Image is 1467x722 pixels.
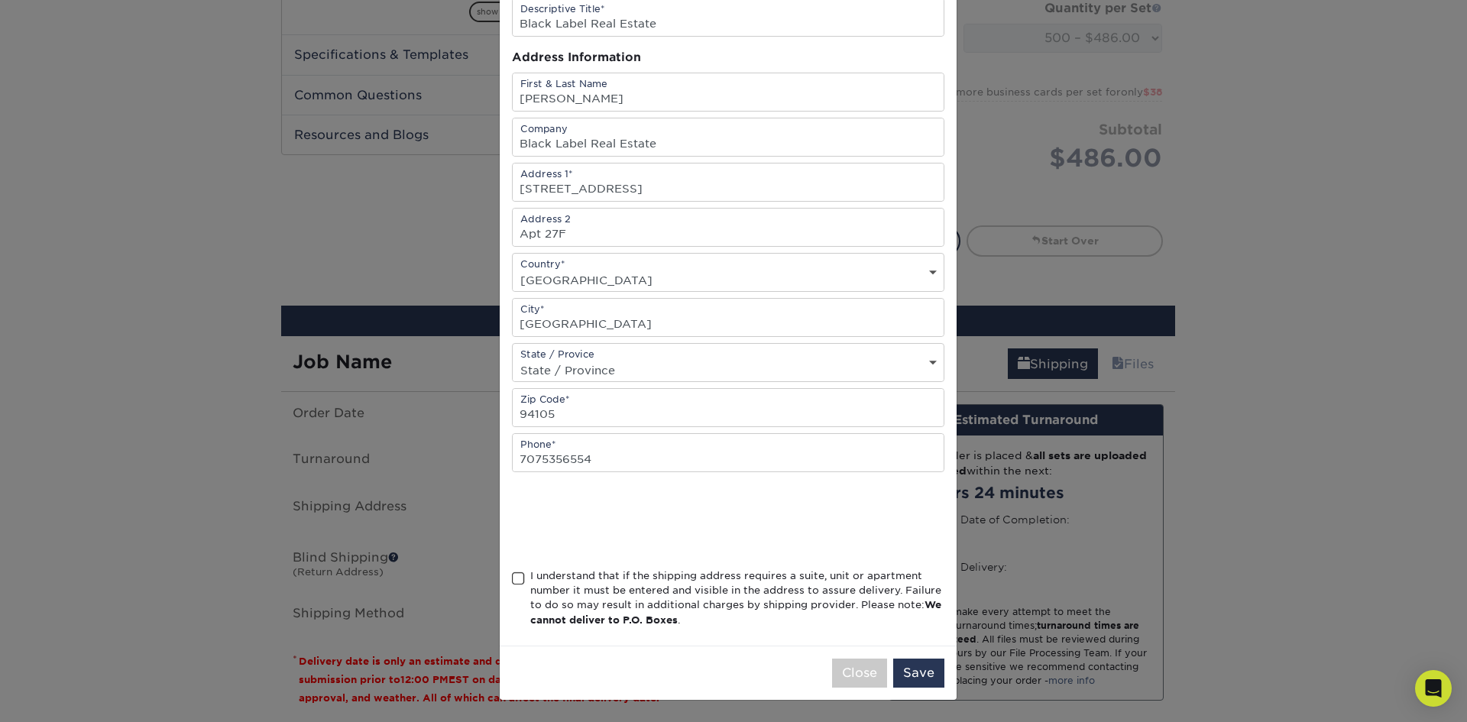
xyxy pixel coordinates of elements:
[512,49,944,66] div: Address Information
[832,659,887,688] button: Close
[530,599,941,625] b: We cannot deliver to P.O. Boxes
[530,568,944,628] div: I understand that if the shipping address requires a suite, unit or apartment number it must be e...
[512,491,744,550] iframe: reCAPTCHA
[1415,670,1452,707] div: Open Intercom Messenger
[893,659,944,688] button: Save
